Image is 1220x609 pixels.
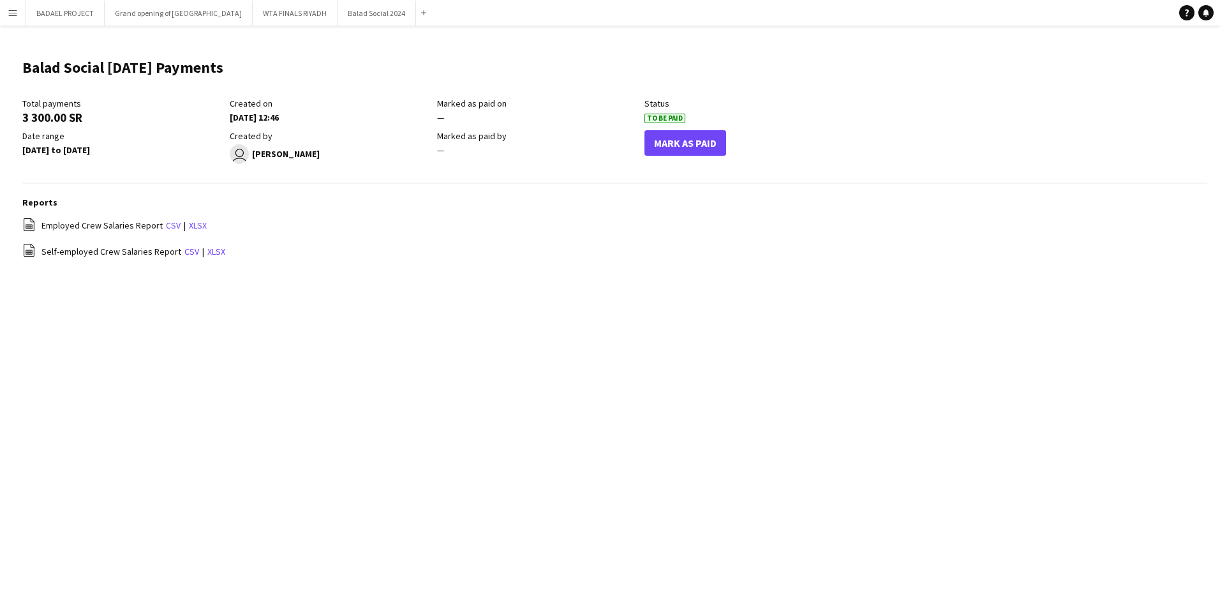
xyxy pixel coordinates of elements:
div: | [22,218,1207,234]
h1: Balad Social [DATE] Payments [22,58,223,77]
a: csv [166,220,181,231]
button: Balad Social 2024 [338,1,416,26]
a: xlsx [189,220,207,231]
button: BADAEL PROJECT [26,1,105,26]
a: csv [184,246,199,257]
div: Status [644,98,845,109]
span: To Be Paid [644,114,685,123]
div: [DATE] 12:46 [230,112,431,123]
button: Grand opening of [GEOGRAPHIC_DATA] [105,1,253,26]
div: Marked as paid by [437,130,638,142]
span: — [437,144,444,156]
div: [PERSON_NAME] [230,144,431,163]
a: xlsx [207,246,225,257]
div: Total payments [22,98,223,109]
button: WTA FINALS RIYADH [253,1,338,26]
div: Created by [230,130,431,142]
div: 3 300.00 SR [22,112,223,123]
div: Created on [230,98,431,109]
button: Mark As Paid [644,130,726,156]
div: Date range [22,130,223,142]
span: Self-employed Crew Salaries Report [41,246,181,257]
span: Employed Crew Salaries Report [41,220,163,231]
div: [DATE] to [DATE] [22,144,223,156]
span: — [437,112,444,123]
h3: Reports [22,197,1207,208]
div: Marked as paid on [437,98,638,109]
div: | [22,243,1207,259]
